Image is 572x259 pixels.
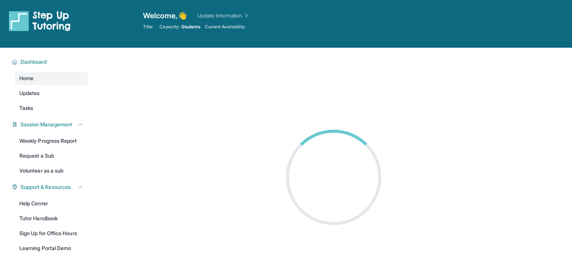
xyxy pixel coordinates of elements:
[181,24,200,30] span: Students
[15,197,88,210] a: Help Center
[159,24,180,30] span: Capacity:
[143,10,187,21] span: Welcome, 👋
[18,121,83,128] button: Session Management
[242,12,250,19] img: Chevron Right
[205,24,246,30] span: Current Availability:
[197,12,250,19] a: Update Information
[19,104,33,112] span: Tasks
[15,134,88,148] a: Weekly Progress Report
[19,89,40,97] span: Updates
[15,212,88,225] a: Tutor Handbook
[15,241,88,255] a: Learning Portal Demo
[143,24,153,30] span: Title:
[20,183,71,191] span: Support & Resources
[18,58,83,66] button: Dashboard
[19,75,34,82] span: Home
[15,149,88,162] a: Request a Sub
[15,227,88,240] a: Sign Up for Office Hours
[15,72,88,85] a: Home
[15,164,88,177] a: Volunteer as a sub
[15,101,88,115] a: Tasks
[15,86,88,100] a: Updates
[9,10,71,31] img: logo
[20,121,72,128] span: Session Management
[20,58,47,66] span: Dashboard
[18,183,83,191] button: Support & Resources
